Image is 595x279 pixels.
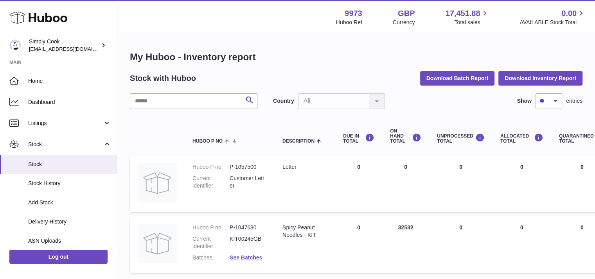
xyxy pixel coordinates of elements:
a: 0.00 AVAILABLE Stock Total [520,8,586,26]
td: 0 [382,156,429,212]
a: 17,451.88 Total sales [445,8,489,26]
dd: P-1057500 [230,163,267,171]
a: See Batches [230,254,262,261]
div: Currency [393,19,415,26]
div: Spicy Peanut Noodles - KIT [282,224,327,239]
td: 0 [335,156,382,212]
span: Total sales [454,19,489,26]
span: Description [282,139,315,144]
span: AVAILABLE Stock Total [520,19,586,26]
span: 0 [581,224,584,231]
h2: Stock with Huboo [130,73,196,84]
a: Log out [9,250,108,264]
span: Stock [28,141,103,148]
img: product image [138,163,177,202]
td: 32532 [382,216,429,273]
span: Delivery History [28,218,111,225]
dd: P-1047680 [230,224,267,231]
div: ALLOCATED Total [500,133,543,144]
div: DUE IN TOTAL [343,133,374,144]
dt: Huboo P no [192,224,230,231]
dd: Customer Letter [230,175,267,190]
td: 0 [335,216,382,273]
dt: Current identifier [192,235,230,250]
h1: My Huboo - Inventory report [130,51,582,63]
img: internalAdmin-9973@internal.huboo.com [9,39,21,51]
dt: Current identifier [192,175,230,190]
button: Download Inventory Report [498,71,582,85]
div: ON HAND Total [390,129,421,144]
div: UNPROCESSED Total [437,133,485,144]
div: Huboo Ref [336,19,362,26]
td: 0 [429,156,493,212]
dd: KIT00245GB [230,235,267,250]
span: Home [28,77,111,85]
span: Huboo P no [192,139,223,144]
td: 0 [429,216,493,273]
button: Download Batch Report [420,71,495,85]
div: Simply Cook [29,38,99,53]
label: Show [517,97,532,105]
div: Letter [282,163,327,171]
span: Add Stock [28,199,111,206]
span: Dashboard [28,98,111,106]
td: 0 [493,156,551,212]
span: Stock [28,161,111,168]
strong: 9973 [345,8,362,19]
span: ASN Uploads [28,237,111,245]
strong: GBP [398,8,415,19]
span: Listings [28,120,103,127]
td: 0 [493,216,551,273]
span: [EMAIL_ADDRESS][DOMAIN_NAME] [29,46,115,52]
dt: Batches [192,254,230,261]
span: Stock History [28,180,111,187]
span: 17,451.88 [445,8,480,19]
img: product image [138,224,177,263]
span: 0.00 [561,8,577,19]
label: Country [273,97,294,105]
dt: Huboo P no [192,163,230,171]
span: entries [566,97,582,105]
span: 0 [581,164,584,170]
